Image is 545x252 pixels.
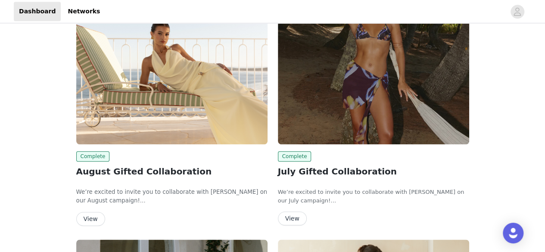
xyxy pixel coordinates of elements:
[278,212,307,225] button: View
[76,151,110,162] span: Complete
[76,165,268,178] h2: August Gifted Collaboration
[14,2,61,21] a: Dashboard
[76,1,268,144] img: Peppermayo EU
[76,216,105,222] a: View
[62,2,105,21] a: Networks
[76,189,268,204] span: We’re excited to invite you to collaborate with [PERSON_NAME] on our August campaign!
[278,188,469,205] p: We’re excited to invite you to collaborate with [PERSON_NAME] on our July campaign!
[278,215,307,222] a: View
[278,1,469,144] img: Peppermayo AUS
[76,212,105,226] button: View
[503,223,523,243] div: Open Intercom Messenger
[278,165,469,178] h2: July Gifted Collaboration
[513,5,521,19] div: avatar
[278,151,311,162] span: Complete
